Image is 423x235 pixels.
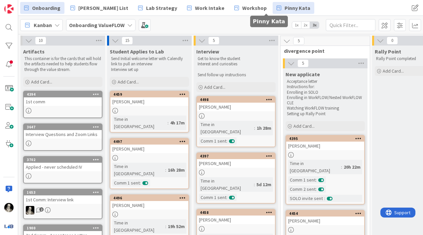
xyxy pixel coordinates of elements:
div: 4397 [200,154,275,158]
span: : [316,176,317,184]
div: 1h 28m [255,124,273,132]
div: [PERSON_NAME] [197,103,275,111]
div: Time in [GEOGRAPHIC_DATA] [199,177,254,192]
div: 4454 [286,211,364,217]
div: 4496 [113,196,188,200]
div: Applied - never scheduled IV [24,163,102,171]
p: Enrolling in SOLO [287,90,364,95]
a: 3647Interview Questions and Zoom Links [23,123,102,151]
a: 43941st comm [23,91,102,118]
div: Time in [GEOGRAPHIC_DATA] [288,160,341,174]
div: [PERSON_NAME] [110,201,188,210]
span: Interview [196,48,219,55]
div: Time in [GEOGRAPHIC_DATA] [199,121,254,135]
span: : [254,181,255,188]
p: This container is for the cards that will hold the artifacts needed to help students flow through... [24,56,101,72]
img: WS [4,203,14,212]
span: Student Applies to Lab [110,48,164,55]
p: Instructions for: [287,84,364,89]
div: 1900 [24,225,102,231]
a: 4498[PERSON_NAME]Time in [GEOGRAPHIC_DATA]:1h 28mComm 1 sent: [196,96,276,147]
div: 4498 [200,97,275,102]
div: 4397 [197,153,275,159]
div: Interview Questions and Zoom Links [24,130,102,139]
div: Comm 1 sent [112,179,140,186]
span: 15 [122,37,133,45]
span: Add Card... [118,79,139,85]
div: 4458[PERSON_NAME] [197,210,275,224]
span: : [324,195,325,202]
div: 4454[PERSON_NAME] [286,211,364,225]
div: Time in [GEOGRAPHIC_DATA] [112,116,168,130]
div: 4497 [110,139,188,145]
div: 4498[PERSON_NAME] [197,97,275,111]
span: divergence point [284,48,362,54]
p: Send follow up instructions [198,72,274,78]
span: New applicate [286,71,320,78]
span: : [254,124,255,132]
div: SOLO invite sent [288,195,324,202]
div: 20h 22m [342,163,362,171]
div: [PERSON_NAME] [110,97,188,106]
div: 4397[PERSON_NAME] [197,153,275,168]
div: 4h 17m [169,119,186,126]
h5: Pinny Kata [253,18,285,25]
div: 3702Applied - never scheduled IV [24,157,102,171]
div: 1653 [27,190,102,195]
p: Acceptance letter [287,79,364,84]
div: WS [24,206,102,215]
div: 1900 [27,226,102,230]
span: Add Card... [293,123,315,129]
a: 4459[PERSON_NAME]Time in [GEOGRAPHIC_DATA]:4h 17m [110,91,189,133]
div: 4458 [197,210,275,216]
div: 16531st Comm: Interview link [24,189,102,204]
span: Workshop [242,4,267,12]
span: Onboarding [32,4,60,12]
span: [PERSON_NAME] List [78,4,128,12]
span: 10 [35,37,46,45]
div: Time in [GEOGRAPHIC_DATA] [112,163,165,177]
img: WS [26,206,34,215]
div: 3702 [27,157,102,162]
div: Time in [GEOGRAPHIC_DATA] [112,219,165,234]
span: Work Intake [195,4,224,12]
p: Enrolling in WorkFLOW/Nested WorkFLOW CLE [287,95,364,106]
div: 19h 52m [166,223,186,230]
img: Visit kanbanzone.com [4,4,14,14]
div: 4458 [200,210,275,215]
a: Workshop [230,2,271,14]
div: Comm 1 sent [199,194,226,201]
a: Lab Strategy [134,2,181,14]
div: 4459 [113,92,188,97]
div: 1653 [24,189,102,195]
div: 4454 [289,211,364,216]
span: : [341,163,342,171]
a: [PERSON_NAME] List [66,2,132,14]
a: Pinny Kata [273,2,314,14]
div: 43941st comm [24,91,102,106]
span: Add Card... [31,79,52,85]
div: 4395 [286,136,364,142]
div: 1st Comm: Interview link [24,195,102,204]
p: Interview set up [111,67,188,72]
span: : [165,166,166,174]
div: 3647 [27,125,102,129]
span: : [165,223,166,230]
div: 4395 [289,136,364,141]
a: 4497[PERSON_NAME]Time in [GEOGRAPHIC_DATA]:16h 28mComm 1 sent: [110,138,189,189]
span: 3x [310,22,319,28]
div: 4459[PERSON_NAME] [110,91,188,106]
div: 3647 [24,124,102,130]
div: 16h 28m [166,166,186,174]
span: 5 [293,37,304,45]
div: 1st comm [24,97,102,106]
span: Support [14,1,30,9]
div: 4459 [110,91,188,97]
p: Setting up Rally Point [287,111,364,117]
span: : [140,179,141,186]
span: Artifacts [23,48,45,55]
span: 1x [292,22,301,28]
span: : [316,185,317,193]
div: [PERSON_NAME] [110,145,188,153]
div: 4496[PERSON_NAME] [110,195,188,210]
